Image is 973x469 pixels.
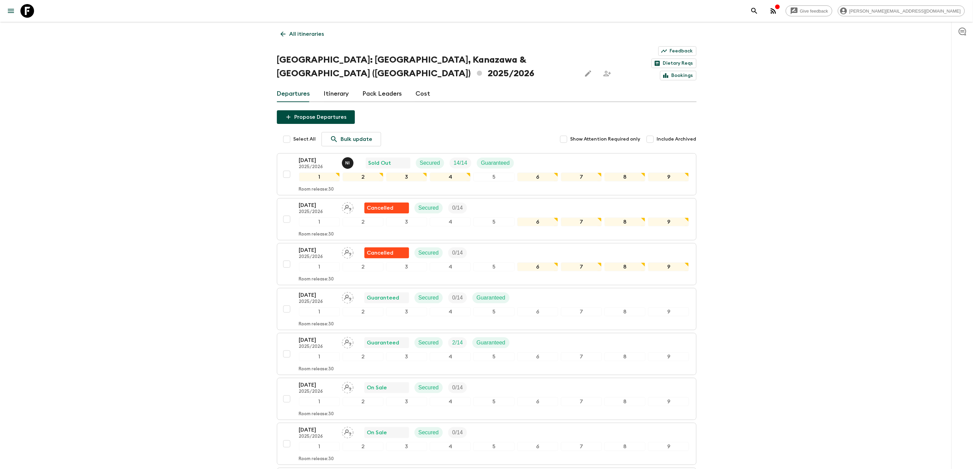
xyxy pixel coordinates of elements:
span: Assign pack leader [342,339,354,344]
p: [DATE] [299,291,336,299]
a: Pack Leaders [363,86,402,102]
p: Room release: 30 [299,232,334,237]
p: N I [345,160,350,166]
button: Edit this itinerary [581,67,595,80]
p: 2025/2026 [299,434,336,439]
div: Trip Fill [448,247,467,258]
div: Secured [414,337,443,348]
div: 8 [605,262,645,271]
div: [PERSON_NAME][EMAIL_ADDRESS][DOMAIN_NAME] [838,5,965,16]
p: 14 / 14 [454,159,467,167]
p: Guaranteed [476,339,505,347]
div: 2 [343,442,383,451]
div: 1 [299,217,340,226]
p: 2025/2026 [299,164,336,170]
div: 3 [386,217,427,226]
div: Trip Fill [448,203,467,213]
span: Assign pack leader [342,249,354,255]
p: Guaranteed [481,159,510,167]
div: 9 [648,352,689,361]
div: 5 [473,217,514,226]
div: 1 [299,173,340,181]
div: 8 [605,352,645,361]
div: 7 [561,352,602,361]
p: Room release: 30 [299,367,334,372]
div: 6 [517,307,558,316]
div: 3 [386,352,427,361]
div: Trip Fill [450,158,471,168]
p: On Sale [367,428,387,437]
div: 2 [343,307,383,316]
p: Room release: 30 [299,322,334,327]
div: 1 [299,442,340,451]
div: 4 [430,442,471,451]
p: 2025/2026 [299,344,336,350]
div: 8 [605,173,645,181]
div: Secured [416,158,444,168]
p: Secured [419,384,439,392]
div: 5 [473,397,514,406]
p: Bulk update [341,135,373,143]
div: 3 [386,442,427,451]
div: 9 [648,217,689,226]
p: Secured [419,339,439,347]
h1: [GEOGRAPHIC_DATA]: [GEOGRAPHIC_DATA], Kanazawa & [GEOGRAPHIC_DATA] ([GEOGRAPHIC_DATA]) 2025/2026 [277,53,576,80]
div: 4 [430,262,471,271]
div: 6 [517,262,558,271]
div: Flash Pack cancellation [364,247,409,258]
div: Secured [414,247,443,258]
p: [DATE] [299,426,336,434]
button: [DATE]2025/2026Assign pack leaderGuaranteedSecuredTrip FillGuaranteed123456789Room release:30 [277,333,696,375]
button: [DATE]2025/2026Assign pack leaderOn SaleSecuredTrip Fill123456789Room release:30 [277,378,696,420]
div: 9 [648,262,689,271]
div: 3 [386,262,427,271]
p: Guaranteed [367,339,399,347]
p: All itineraries [289,30,324,38]
div: 6 [517,217,558,226]
p: Room release: 30 [299,277,334,282]
div: 4 [430,352,471,361]
div: 3 [386,173,427,181]
a: All itineraries [277,27,328,41]
div: Trip Fill [448,427,467,438]
p: 2 / 14 [452,339,463,347]
p: [DATE] [299,336,336,344]
p: 2025/2026 [299,254,336,260]
span: Assign pack leader [342,384,354,389]
div: 7 [561,442,602,451]
a: Dietary Reqs [652,59,696,68]
button: [DATE]2025/2026Assign pack leaderGuaranteedSecuredTrip FillGuaranteed123456789Room release:30 [277,288,696,330]
div: 7 [561,262,602,271]
div: Trip Fill [448,292,467,303]
p: 2025/2026 [299,299,336,305]
p: [DATE] [299,246,336,254]
p: [DATE] [299,156,336,164]
div: 4 [430,173,471,181]
p: 2025/2026 [299,389,336,394]
a: Bookings [660,71,696,80]
div: Trip Fill [448,382,467,393]
div: 5 [473,173,514,181]
span: Give feedback [796,9,832,14]
div: 7 [561,173,602,181]
div: 5 [473,307,514,316]
div: 4 [430,307,471,316]
div: 6 [517,173,558,181]
div: 9 [648,397,689,406]
button: Propose Departures [277,110,355,124]
a: Itinerary [324,86,349,102]
div: 5 [473,352,514,361]
a: Departures [277,86,310,102]
div: 9 [648,307,689,316]
div: 2 [343,217,383,226]
button: menu [4,4,18,18]
div: 3 [386,307,427,316]
span: Select All [294,136,316,143]
div: 9 [648,442,689,451]
button: [DATE]2025/2026Assign pack leaderFlash Pack cancellationSecuredTrip Fill123456789Room release:30 [277,243,696,285]
div: Secured [414,203,443,213]
p: 2025/2026 [299,209,336,215]
div: 1 [299,262,340,271]
p: 0 / 14 [452,204,463,212]
p: Room release: 30 [299,411,334,417]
